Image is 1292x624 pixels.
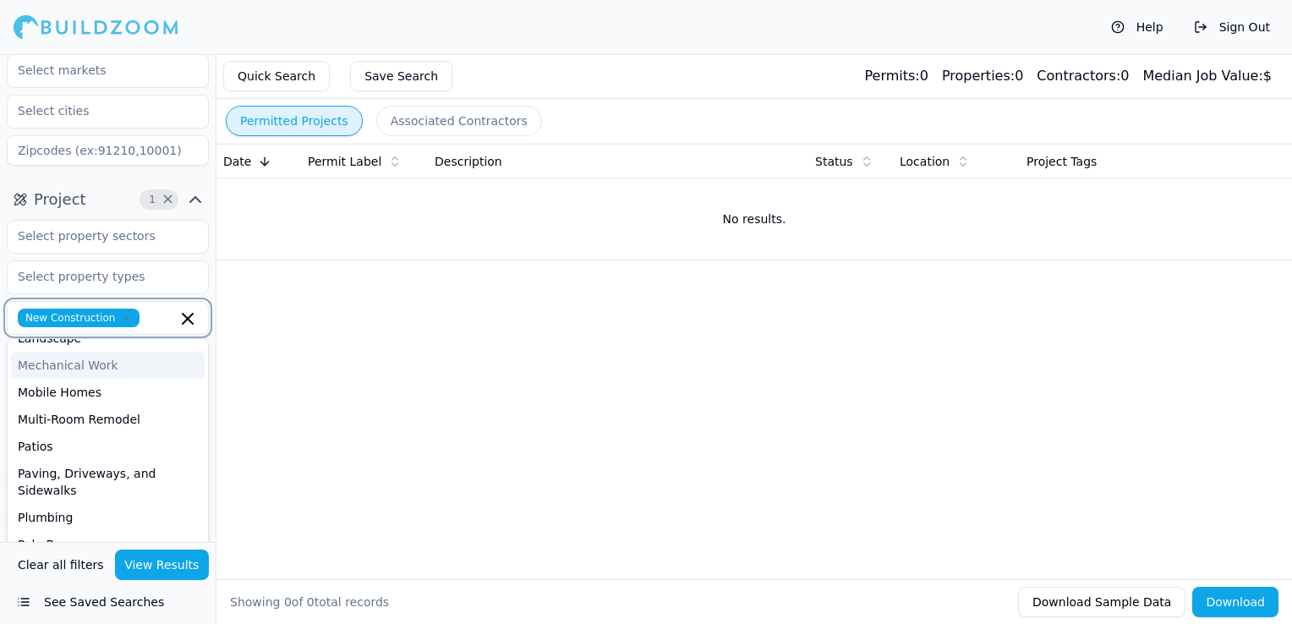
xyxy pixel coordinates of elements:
[161,195,174,204] span: Clear Project filters
[14,550,108,580] button: Clear all filters
[435,153,502,170] span: Description
[11,433,205,460] div: Patios
[216,178,1292,260] td: No results.
[7,587,209,617] button: See Saved Searches
[1185,14,1278,41] button: Sign Out
[1142,66,1272,86] div: $
[11,379,205,406] div: Mobile Homes
[8,221,187,251] input: Select property sectors
[1142,68,1262,84] span: Median Job Value:
[11,460,205,504] div: Paving, Driveways, and Sidewalks
[11,406,205,433] div: Multi-Room Remodel
[864,66,928,86] div: 0
[1037,68,1120,84] span: Contractors:
[900,153,950,170] span: Location
[11,531,205,558] div: Pole Barn
[1037,66,1129,86] div: 0
[11,352,205,379] div: Mechanical Work
[230,594,389,610] div: Showing of total records
[308,153,381,170] span: Permit Label
[7,186,209,213] button: Project1Clear Project filters
[1192,587,1278,617] button: Download
[223,61,330,91] button: Quick Search
[8,96,187,126] input: Select cities
[223,153,251,170] span: Date
[350,61,452,91] button: Save Search
[815,153,853,170] span: Status
[226,106,363,136] button: Permitted Projects
[34,188,86,211] span: Project
[18,309,140,327] span: New Construction
[864,68,919,84] span: Permits:
[307,595,315,609] span: 0
[376,106,542,136] button: Associated Contractors
[144,191,161,208] span: 1
[8,261,187,292] input: Select property types
[7,338,209,592] div: Suggestions
[1018,587,1185,617] button: Download Sample Data
[11,504,205,531] div: Plumbing
[7,135,209,166] input: Zipcodes (ex:91210,10001)
[1026,153,1097,170] span: Project Tags
[8,55,187,85] input: Select markets
[942,66,1023,86] div: 0
[1103,14,1172,41] button: Help
[115,550,210,580] button: View Results
[284,595,292,609] span: 0
[942,68,1015,84] span: Properties:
